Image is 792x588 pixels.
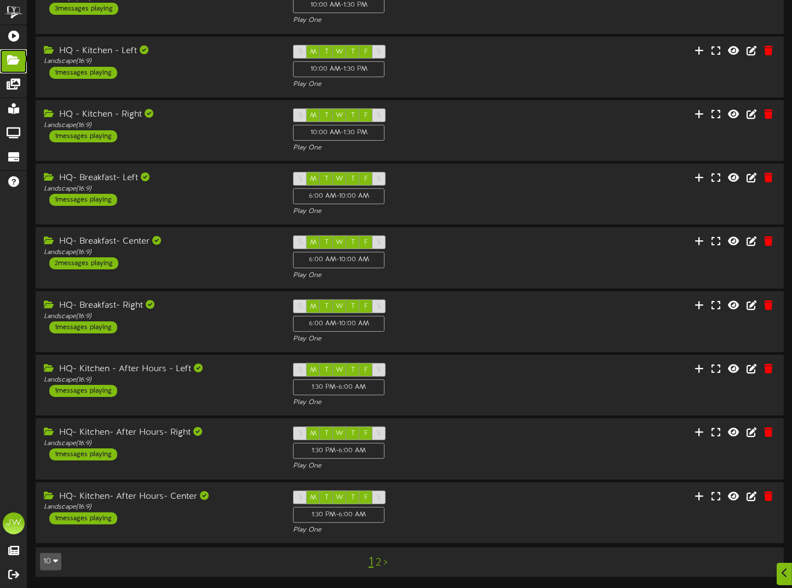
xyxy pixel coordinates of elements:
span: M [310,239,317,246]
span: S [299,303,302,310]
div: Landscape ( 16:9 ) [44,248,277,257]
span: S [377,48,381,56]
span: T [351,112,355,119]
div: 2 messages playing [49,257,118,269]
span: F [364,430,368,437]
div: HQ- Breakfast- Left [44,172,277,185]
span: W [336,48,343,56]
span: S [377,239,381,246]
span: M [310,48,317,56]
span: M [310,430,317,437]
div: HQ - Kitchen - Left [44,45,277,57]
div: Landscape ( 16:9 ) [44,376,277,385]
a: 1 [369,555,374,569]
div: Landscape ( 16:9 ) [44,121,277,130]
div: Landscape ( 16:9 ) [44,312,277,321]
div: Play One [293,16,526,25]
span: M [310,494,317,501]
div: Landscape ( 16:9 ) [44,57,277,66]
span: T [351,430,355,437]
span: T [351,239,355,246]
div: Play One [293,143,526,153]
span: S [377,430,381,437]
span: T [325,430,329,437]
span: S [299,48,302,56]
div: JW [3,512,25,534]
div: 10:00 AM - 1:30 PM [293,125,384,141]
span: T [351,48,355,56]
span: S [377,112,381,119]
div: Play One [293,398,526,407]
span: T [351,175,355,183]
span: S [377,494,381,501]
span: F [364,112,368,119]
div: Landscape ( 16:9 ) [44,439,277,448]
span: W [336,430,343,437]
span: T [325,303,329,310]
span: T [325,366,329,374]
div: 1 messages playing [49,321,117,333]
span: F [364,303,368,310]
span: S [377,366,381,374]
div: 6:00 AM - 10:00 AM [293,252,384,268]
div: Play One [293,207,526,216]
span: S [299,430,302,437]
span: M [310,303,317,310]
span: T [325,175,329,183]
span: S [299,112,302,119]
span: S [299,366,302,374]
span: S [299,239,302,246]
div: 6:00 AM - 10:00 AM [293,316,384,332]
div: HQ- Kitchen- After Hours- Right [44,426,277,439]
span: T [325,494,329,501]
div: Play One [293,271,526,280]
div: HQ- Breakfast- Right [44,299,277,312]
span: T [351,303,355,310]
div: 1 messages playing [49,448,117,460]
span: W [336,366,343,374]
span: W [336,303,343,310]
span: F [364,494,368,501]
div: 1 messages playing [49,385,117,397]
div: 1 messages playing [49,194,117,206]
span: S [377,303,381,310]
span: F [364,239,368,246]
button: 10 [40,553,61,570]
span: M [310,175,317,183]
div: Play One [293,80,526,89]
span: F [364,366,368,374]
span: W [336,239,343,246]
div: Play One [293,335,526,344]
span: T [325,48,329,56]
span: F [364,175,368,183]
span: S [299,175,302,183]
div: 1:30 PM - 6:00 AM [293,443,384,459]
div: Landscape ( 16:9 ) [44,503,277,512]
span: T [351,494,355,501]
div: HQ - Kitchen - Right [44,108,277,121]
span: S [299,494,302,501]
div: 6:00 AM - 10:00 AM [293,188,384,204]
span: F [364,48,368,56]
a: > [383,557,388,569]
div: 1:30 PM - 6:00 AM [293,379,384,395]
span: M [310,112,317,119]
span: T [351,366,355,374]
span: T [325,239,329,246]
div: 3 messages playing [49,3,118,15]
div: HQ- Breakfast- Center [44,235,277,248]
div: 1 messages playing [49,67,117,79]
span: S [377,175,381,183]
span: W [336,494,343,501]
div: 1:30 PM - 6:00 AM [293,507,384,523]
span: W [336,112,343,119]
div: 1 messages playing [49,130,117,142]
div: HQ- Kitchen - After Hours - Left [44,363,277,376]
div: 1 messages playing [49,512,117,524]
a: 2 [376,557,381,569]
div: Landscape ( 16:9 ) [44,185,277,194]
span: M [310,366,317,374]
div: Play One [293,462,526,471]
span: W [336,175,343,183]
div: Play One [293,526,526,535]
